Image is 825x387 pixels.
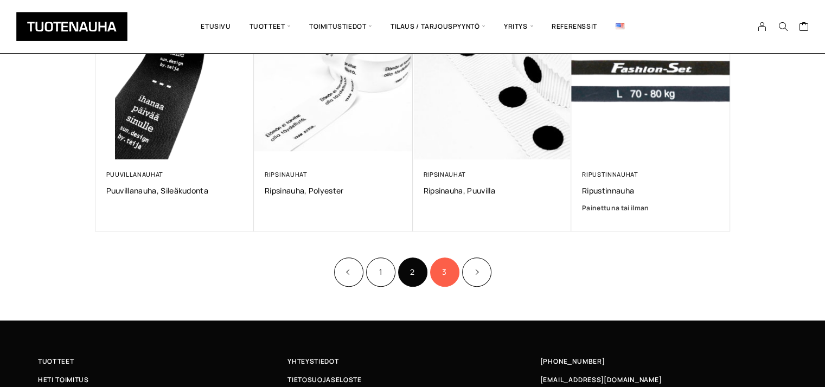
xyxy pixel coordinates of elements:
[540,374,662,385] a: [EMAIL_ADDRESS][DOMAIN_NAME]
[542,8,606,45] a: Referenssit
[582,203,649,212] strong: Painettuna tai ilman
[191,8,240,45] a: Etusivu
[106,185,244,196] a: Puuvillanauha, sileäkudonta
[398,257,427,287] span: Sivu 2
[582,203,719,214] a: Painettuna tai ilman
[38,356,74,367] span: Tuotteet
[752,22,773,31] a: My Account
[265,170,308,178] a: Ripsinauhat
[287,374,537,385] a: Tietosuojaseloste
[495,8,542,45] span: Yritys
[287,356,537,367] a: Yhteystiedot
[287,374,361,385] span: Tietosuojaseloste
[38,356,287,367] a: Tuotteet
[240,8,300,45] span: Tuotteet
[16,12,127,41] img: Tuotenauha Oy
[582,170,638,178] a: Ripustinnauhat
[300,8,381,45] span: Toimitustiedot
[798,21,809,34] a: Cart
[366,257,395,287] a: Sivu 1
[38,374,287,385] a: Heti toimitus
[430,257,459,287] a: Sivu 3
[106,170,164,178] a: Puuvillanauhat
[772,22,793,31] button: Search
[424,170,466,178] a: Ripsinauhat
[540,356,605,367] a: [PHONE_NUMBER]
[95,256,730,288] nav: Product Pagination
[616,23,624,29] img: English
[287,356,338,367] span: Yhteystiedot
[424,185,561,196] a: Ripsinauha, puuvilla
[38,374,89,385] span: Heti toimitus
[582,185,719,196] a: Ripustinnauha
[265,185,402,196] a: Ripsinauha, polyester
[381,8,495,45] span: Tilaus / Tarjouspyyntö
